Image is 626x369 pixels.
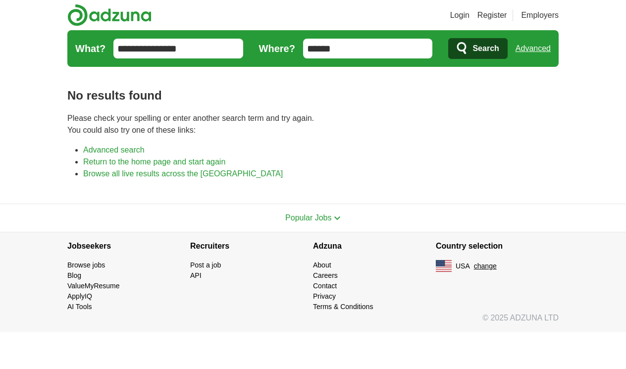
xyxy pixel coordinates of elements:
label: Where? [259,41,295,56]
a: AI Tools [67,303,92,311]
a: Register [477,9,507,21]
img: US flag [436,260,452,272]
a: Advanced search [83,146,145,154]
span: USA [456,261,470,271]
a: Contact [313,282,337,290]
a: ApplyIQ [67,292,92,300]
a: Blog [67,271,81,279]
a: About [313,261,331,269]
p: Please check your spelling or enter another search term and try again. You could also try one of ... [67,112,559,136]
a: Post a job [190,261,221,269]
a: Terms & Conditions [313,303,373,311]
a: Browse jobs [67,261,105,269]
a: Privacy [313,292,336,300]
h1: No results found [67,87,559,105]
label: What? [75,41,105,56]
span: Search [472,39,499,58]
div: © 2025 ADZUNA LTD [59,312,567,332]
span: Popular Jobs [285,213,331,222]
button: change [474,261,497,271]
h4: Country selection [436,232,559,260]
img: toggle icon [334,216,341,220]
a: Login [450,9,469,21]
a: API [190,271,202,279]
a: ValueMyResume [67,282,120,290]
img: Adzuna logo [67,4,152,26]
a: Advanced [516,39,551,58]
a: Browse all live results across the [GEOGRAPHIC_DATA] [83,169,283,178]
a: Employers [521,9,559,21]
a: Careers [313,271,338,279]
a: Return to the home page and start again [83,158,225,166]
button: Search [448,38,507,59]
